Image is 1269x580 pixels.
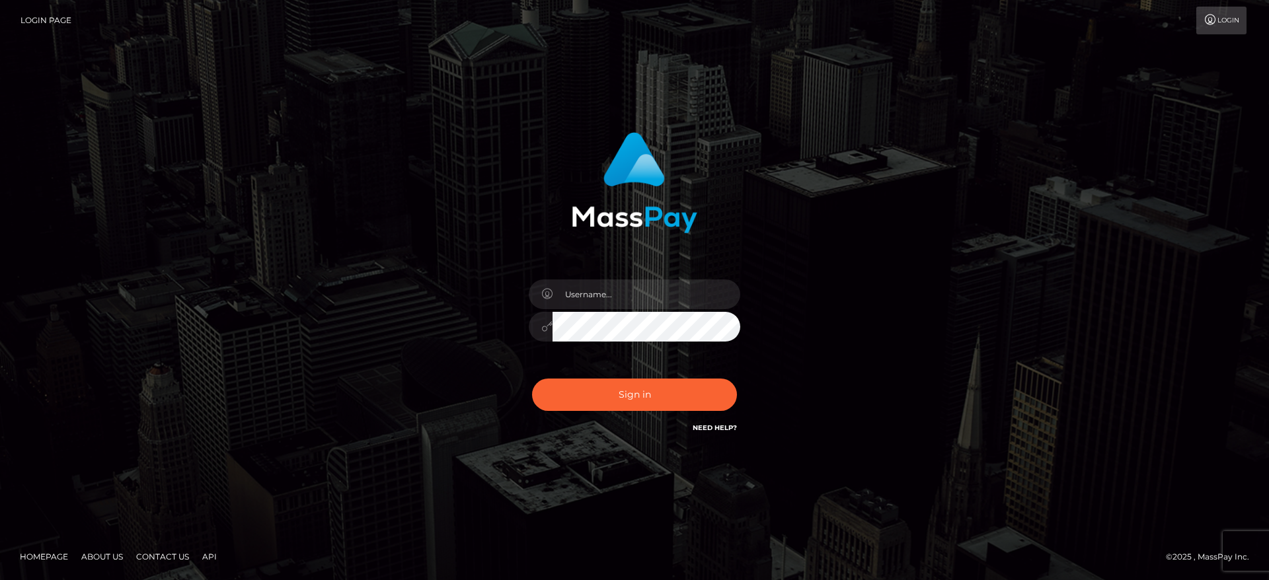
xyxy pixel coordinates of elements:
[197,546,222,567] a: API
[76,546,128,567] a: About Us
[20,7,71,34] a: Login Page
[532,379,737,411] button: Sign in
[1166,550,1259,564] div: © 2025 , MassPay Inc.
[1196,7,1247,34] a: Login
[15,546,73,567] a: Homepage
[553,279,740,309] input: Username...
[693,423,737,432] a: Need Help?
[572,132,697,233] img: MassPay Login
[131,546,194,567] a: Contact Us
